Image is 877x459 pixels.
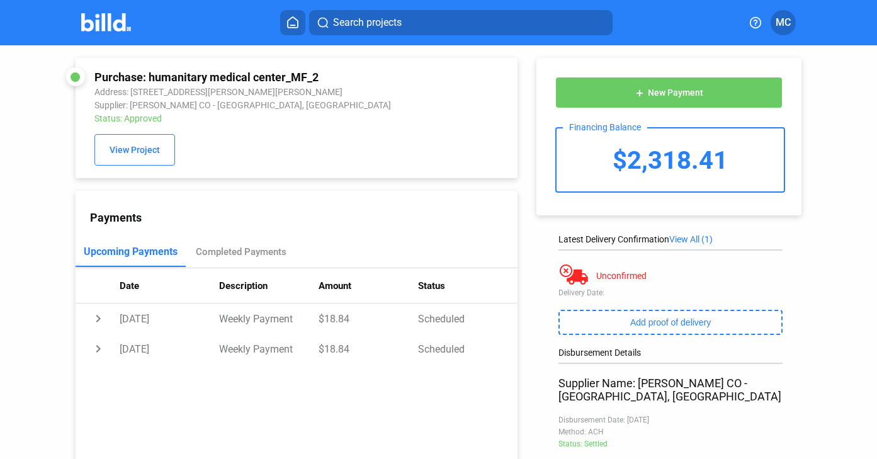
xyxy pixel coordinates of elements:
[94,113,418,123] div: Status: Approved
[90,211,518,224] div: Payments
[319,268,418,303] th: Amount
[776,15,791,30] span: MC
[94,87,418,97] div: Address: [STREET_ADDRESS][PERSON_NAME][PERSON_NAME]
[771,10,796,35] button: MC
[557,128,784,191] div: $2,318.41
[555,77,783,108] button: New Payment
[558,439,783,448] div: Status: Settled
[418,268,518,303] th: Status
[110,145,160,156] span: View Project
[635,88,645,98] mat-icon: add
[120,303,219,334] td: [DATE]
[596,271,647,281] div: Unconfirmed
[558,310,783,335] button: Add proof of delivery
[418,303,518,334] td: Scheduled
[333,15,402,30] span: Search projects
[81,13,131,31] img: Billd Company Logo
[669,234,713,244] span: View All (1)
[558,288,783,297] div: Delivery Date:
[558,234,783,244] div: Latest Delivery Confirmation
[120,334,219,364] td: [DATE]
[558,348,783,358] div: Disbursement Details
[196,246,286,258] div: Completed Payments
[630,317,711,327] span: Add proof of delivery
[94,71,418,84] div: Purchase: humanitary medical center_MF_2
[120,268,219,303] th: Date
[558,428,783,436] div: Method: ACH
[418,334,518,364] td: Scheduled
[84,246,178,258] div: Upcoming Payments
[309,10,613,35] button: Search projects
[94,134,175,166] button: View Project
[558,416,783,424] div: Disbursement Date: [DATE]
[94,100,418,110] div: Supplier: [PERSON_NAME] CO - [GEOGRAPHIC_DATA], [GEOGRAPHIC_DATA]
[219,268,319,303] th: Description
[319,303,418,334] td: $18.84
[319,334,418,364] td: $18.84
[558,377,783,403] div: Supplier Name: [PERSON_NAME] CO - [GEOGRAPHIC_DATA], [GEOGRAPHIC_DATA]
[563,122,647,132] div: Financing Balance
[219,334,319,364] td: Weekly Payment
[648,88,703,98] span: New Payment
[219,303,319,334] td: Weekly Payment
